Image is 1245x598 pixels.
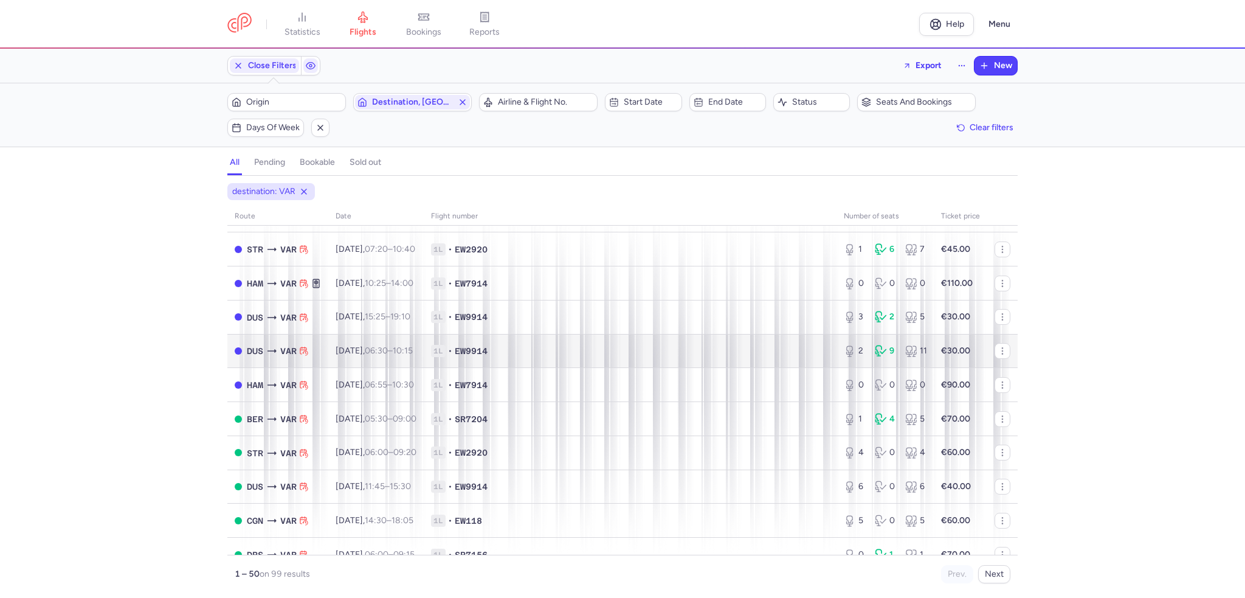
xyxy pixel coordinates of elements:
div: 2 [875,311,896,323]
span: VAR [280,311,297,324]
span: 1L [431,311,446,323]
time: 10:40 [393,244,415,254]
span: EW2920 [455,447,488,459]
strong: €70.00 [941,549,970,560]
div: 0 [905,277,926,290]
time: 06:00 [365,549,388,560]
span: EW118 [455,515,482,527]
div: 5 [905,413,926,425]
div: 1 [844,413,865,425]
span: Destination, [GEOGRAPHIC_DATA] [372,97,453,107]
time: 06:00 [365,447,388,457]
span: CGN [247,514,263,527]
span: [DATE], [336,278,413,288]
time: 05:30 [365,414,388,424]
time: 18:05 [391,515,413,526]
div: 5 [905,515,926,527]
span: 1L [431,345,446,357]
div: 0 [875,515,896,527]
span: New [994,61,1012,71]
time: 15:30 [390,481,411,492]
time: 11:45 [365,481,385,492]
span: DRS [247,548,263,561]
span: • [448,243,452,256]
span: 1L [431,243,446,256]
button: Menu [981,13,1018,36]
span: [DATE], [336,380,414,390]
span: Seats and bookings [876,97,971,107]
span: 1L [431,413,446,425]
div: 7 [905,243,926,256]
span: – [365,447,416,457]
a: CitizenPlane red outlined logo [227,13,252,35]
span: [DATE], [336,447,416,457]
button: Airline & Flight No. [479,93,598,111]
span: DUS [247,344,263,358]
span: Airline & Flight No. [498,97,593,107]
button: Next [978,565,1010,583]
span: – [365,380,414,390]
div: 11 [905,345,926,357]
time: 06:55 [365,380,387,390]
span: bookings [406,27,441,38]
div: 1 [844,243,865,256]
span: • [448,549,452,561]
span: – [365,244,415,254]
strong: €30.00 [941,311,970,322]
span: Export [916,61,942,70]
span: EW9914 [455,311,488,323]
a: bookings [393,11,454,38]
span: [DATE], [336,244,415,254]
span: [DATE], [336,346,413,356]
strong: €60.00 [941,447,970,457]
span: • [448,413,452,425]
span: • [448,481,452,493]
span: [DATE], [336,515,413,526]
span: VAR [280,412,297,426]
a: reports [454,11,515,38]
a: statistics [272,11,333,38]
span: – [365,414,416,424]
span: EW2920 [455,243,488,256]
span: HAM [247,277,263,290]
time: 06:30 [365,346,388,356]
span: • [448,379,452,391]
span: VAR [280,344,297,358]
strong: €70.00 [941,414,970,424]
span: [DATE], [336,414,416,424]
div: 5 [844,515,865,527]
span: SR7156 [455,549,488,561]
time: 07:20 [365,244,388,254]
span: – [365,346,413,356]
strong: €45.00 [941,244,970,254]
span: Help [946,19,964,29]
button: End date [689,93,766,111]
span: Start date [624,97,677,107]
span: VAR [280,277,297,290]
span: • [448,447,452,459]
span: 1L [431,515,446,527]
div: 0 [905,379,926,391]
span: Close Filters [248,61,297,71]
span: • [448,515,452,527]
span: EW7914 [455,277,488,290]
time: 14:00 [391,278,413,288]
time: 15:25 [365,311,385,322]
span: VAR [280,243,297,256]
strong: €30.00 [941,346,970,356]
div: 0 [875,481,896,493]
time: 10:30 [392,380,414,390]
div: 0 [875,277,896,290]
button: Close Filters [228,57,301,75]
th: Ticket price [934,207,987,226]
span: – [365,549,415,560]
div: 4 [875,413,896,425]
span: 1L [431,447,446,459]
strong: €110.00 [941,278,973,288]
th: route [227,207,328,226]
button: Destination, [GEOGRAPHIC_DATA] [353,93,472,111]
span: STR [247,243,263,256]
span: flights [350,27,376,38]
span: DUS [247,480,263,493]
span: HAM [247,378,263,392]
